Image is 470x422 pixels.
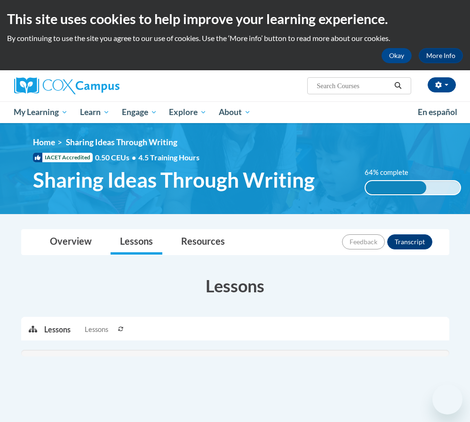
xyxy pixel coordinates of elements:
[7,9,463,28] h2: This site uses cookies to help improve your learning experience.
[122,107,157,118] span: Engage
[382,48,412,63] button: Okay
[116,101,163,123] a: Engage
[8,101,74,123] a: My Learning
[391,80,405,91] button: Search
[419,48,463,63] a: More Info
[33,153,93,162] span: IACET Accredited
[432,384,462,414] iframe: Button to launch messaging window
[365,167,419,178] label: 64% complete
[387,234,432,249] button: Transcript
[14,107,68,118] span: My Learning
[316,80,391,91] input: Search Courses
[80,107,110,118] span: Learn
[33,167,315,192] span: Sharing Ideas Through Writing
[428,77,456,92] button: Account Settings
[66,137,177,147] span: Sharing Ideas Through Writing
[172,230,234,255] a: Resources
[169,107,207,118] span: Explore
[412,102,463,122] a: En español
[33,137,55,147] a: Home
[163,101,213,123] a: Explore
[21,274,449,298] h3: Lessons
[111,230,162,255] a: Lessons
[132,153,136,162] span: •
[85,324,108,335] span: Lessons
[213,101,257,123] a: About
[40,230,101,255] a: Overview
[7,33,463,43] p: By continuing to use the site you agree to our use of cookies. Use the ‘More info’ button to read...
[342,234,385,249] button: Feedback
[418,107,457,117] span: En español
[7,101,463,123] div: Main menu
[44,324,71,335] p: Lessons
[74,101,116,123] a: Learn
[95,152,138,163] span: 0.50 CEUs
[366,181,426,194] div: 64% complete
[138,153,199,162] span: 4.5 Training Hours
[14,77,119,94] img: Cox Campus
[219,107,251,118] span: About
[14,77,152,94] a: Cox Campus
